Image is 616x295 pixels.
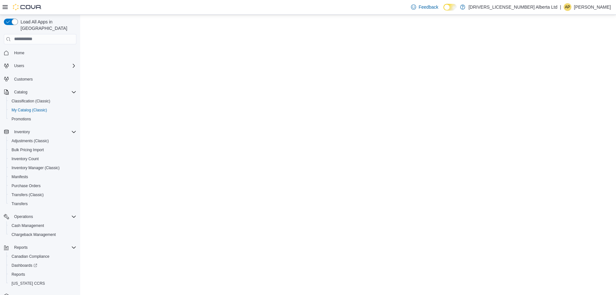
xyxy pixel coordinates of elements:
[14,129,30,134] span: Inventory
[12,232,56,237] span: Chargeback Management
[9,137,51,145] a: Adjustments (Classic)
[12,165,60,170] span: Inventory Manager (Classic)
[14,90,27,95] span: Catalog
[12,128,32,136] button: Inventory
[6,261,79,270] a: Dashboards
[9,253,76,260] span: Canadian Compliance
[6,181,79,190] button: Purchase Orders
[564,3,571,11] div: Amanda Pedersen
[12,223,44,228] span: Cash Management
[6,190,79,199] button: Transfers (Classic)
[408,1,441,13] a: Feedback
[14,77,33,82] span: Customers
[9,200,76,208] span: Transfers
[9,146,76,154] span: Bulk Pricing Import
[9,97,53,105] a: Classification (Classic)
[9,182,76,190] span: Purchase Orders
[1,243,79,252] button: Reports
[6,252,79,261] button: Canadian Compliance
[12,117,31,122] span: Promotions
[9,164,76,172] span: Inventory Manager (Classic)
[1,212,79,221] button: Operations
[12,244,76,251] span: Reports
[9,262,76,269] span: Dashboards
[14,245,28,250] span: Reports
[1,127,79,136] button: Inventory
[6,270,79,279] button: Reports
[12,263,37,268] span: Dashboards
[9,253,52,260] a: Canadian Compliance
[9,146,47,154] a: Bulk Pricing Import
[9,137,76,145] span: Adjustments (Classic)
[9,231,58,239] a: Chargeback Management
[9,115,76,123] span: Promotions
[12,62,27,70] button: Users
[12,99,50,104] span: Classification (Classic)
[1,48,79,57] button: Home
[12,75,35,83] a: Customers
[560,3,561,11] p: |
[9,164,62,172] a: Inventory Manager (Classic)
[14,50,24,56] span: Home
[14,63,24,68] span: Users
[6,279,79,288] button: [US_STATE] CCRS
[9,115,34,123] a: Promotions
[12,62,76,70] span: Users
[9,222,47,230] a: Cash Management
[9,155,76,163] span: Inventory Count
[9,191,76,199] span: Transfers (Classic)
[12,213,36,221] button: Operations
[443,4,457,11] input: Dark Mode
[18,19,76,31] span: Load All Apps in [GEOGRAPHIC_DATA]
[9,173,76,181] span: Manifests
[419,4,438,10] span: Feedback
[12,192,44,197] span: Transfers (Classic)
[12,128,76,136] span: Inventory
[13,4,42,10] img: Cova
[12,49,76,57] span: Home
[6,145,79,154] button: Bulk Pricing Import
[1,88,79,97] button: Catalog
[468,3,557,11] p: [DRIVERS_LICENSE_NUMBER] Alberta Ltd
[9,106,76,114] span: My Catalog (Classic)
[9,191,46,199] a: Transfers (Classic)
[12,147,44,152] span: Bulk Pricing Import
[6,154,79,163] button: Inventory Count
[12,108,47,113] span: My Catalog (Classic)
[1,74,79,83] button: Customers
[6,199,79,208] button: Transfers
[6,172,79,181] button: Manifests
[9,262,40,269] a: Dashboards
[9,231,76,239] span: Chargeback Management
[12,174,28,179] span: Manifests
[14,214,33,219] span: Operations
[1,61,79,70] button: Users
[9,173,30,181] a: Manifests
[565,3,570,11] span: AP
[6,106,79,115] button: My Catalog (Classic)
[12,254,49,259] span: Canadian Compliance
[12,88,30,96] button: Catalog
[6,115,79,124] button: Promotions
[12,281,45,286] span: [US_STATE] CCRS
[6,97,79,106] button: Classification (Classic)
[12,88,76,96] span: Catalog
[12,156,39,161] span: Inventory Count
[12,49,27,57] a: Home
[9,182,43,190] a: Purchase Orders
[9,106,50,114] a: My Catalog (Classic)
[6,221,79,230] button: Cash Management
[6,163,79,172] button: Inventory Manager (Classic)
[12,201,28,206] span: Transfers
[6,136,79,145] button: Adjustments (Classic)
[12,75,76,83] span: Customers
[6,230,79,239] button: Chargeback Management
[9,222,76,230] span: Cash Management
[12,213,76,221] span: Operations
[12,272,25,277] span: Reports
[9,155,41,163] a: Inventory Count
[12,183,41,188] span: Purchase Orders
[9,280,47,287] a: [US_STATE] CCRS
[9,97,76,105] span: Classification (Classic)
